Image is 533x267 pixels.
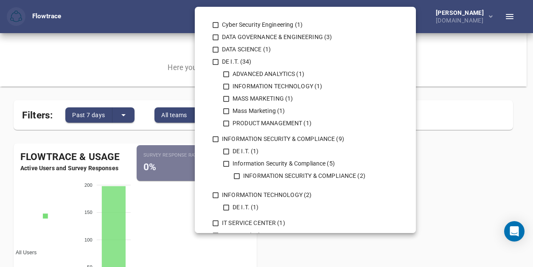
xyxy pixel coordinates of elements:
div: Mass Marketing (1) [231,107,382,115]
div: RETAIL IT (42) [220,231,392,240]
div: DE I.T. (34) [220,57,392,66]
div: Cyber Security Engineering (1) [220,20,392,29]
div: DATA SCIENCE (1) [220,45,392,54]
div: INFORMATION TECHNOLOGY (1) [231,82,382,91]
div: Information Security & Compliance (5) [231,159,382,168]
div: ADVANCED ANALYTICS (1) [231,70,382,79]
div: MASS MARKETING (1) [231,94,382,103]
div: INFORMATION TECHNOLOGY (2) [220,191,392,200]
div: Open Intercom Messenger [504,221,525,242]
div: DE I.T. (1) [231,203,382,212]
div: DATA GOVERNANCE & ENGINEERING (3) [220,33,392,42]
div: DE I.T. (1) [231,147,382,156]
div: PRODUCT MANAGEMENT (1) [231,119,382,128]
div: INFORMATION SECURITY & COMPLIANCE (2) [241,171,372,180]
div: INFORMATION SECURITY & COMPLIANCE (9) [220,135,392,143]
div: IT SERVICE CENTER (1) [220,219,392,228]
